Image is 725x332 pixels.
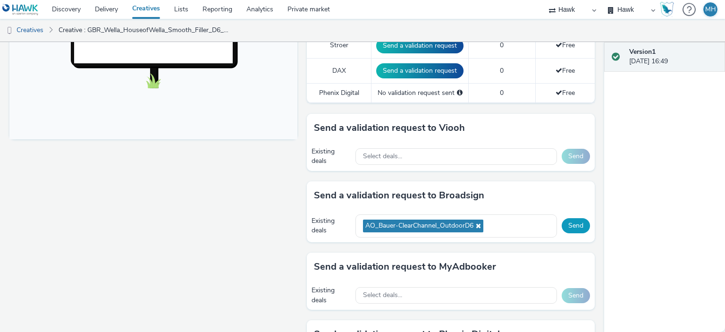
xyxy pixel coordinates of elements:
[5,26,14,35] img: dooh
[314,121,465,135] h3: Send a validation request to Viooh
[457,88,463,98] div: Please select a deal below and click on Send to send a validation request to Phenix Digital.
[376,88,464,98] div: No validation request sent
[500,66,504,75] span: 0
[312,286,351,305] div: Existing deals
[376,38,464,53] button: Send a validation request
[363,291,402,299] span: Select deals...
[365,222,473,230] span: AO_Bauer-ClearChannel_OutdoorD6
[556,88,575,97] span: Free
[629,47,656,56] strong: Version 1
[2,4,39,16] img: undefined Logo
[314,260,496,274] h3: Send a validation request to MyAdbooker
[660,2,674,17] img: Hawk Academy
[376,63,464,78] button: Send a validation request
[562,149,590,164] button: Send
[363,153,402,161] span: Select deals...
[629,47,717,67] div: [DATE] 16:49
[562,218,590,233] button: Send
[556,41,575,50] span: Free
[54,19,235,42] a: Creative : GBR_Wella_HouseofWella_Smooth_Filler_D6_Generic_10s
[500,88,504,97] span: 0
[307,33,371,58] td: Stroer
[500,41,504,50] span: 0
[556,66,575,75] span: Free
[312,216,351,236] div: Existing deals
[307,58,371,83] td: DAX
[307,83,371,102] td: Phenix Digital
[312,147,351,166] div: Existing deals
[562,288,590,303] button: Send
[314,188,484,203] h3: Send a validation request to Broadsign
[660,2,678,17] a: Hawk Academy
[705,2,716,17] div: MH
